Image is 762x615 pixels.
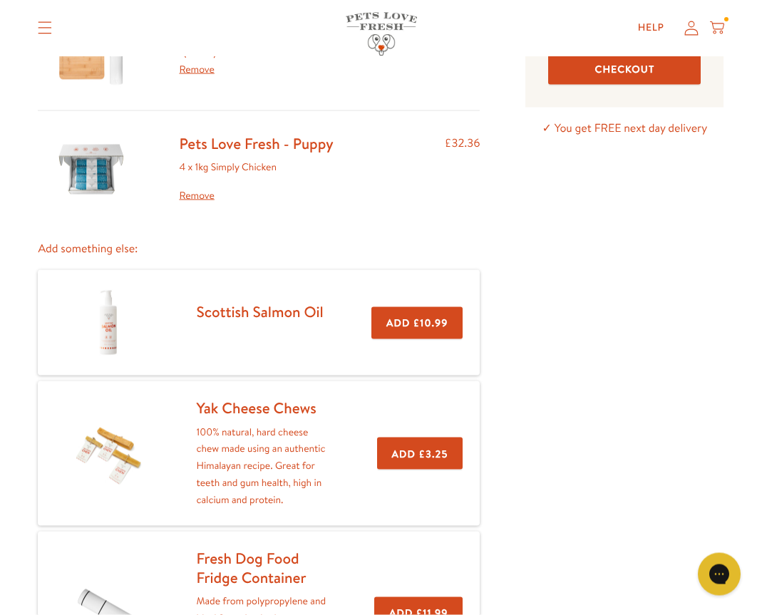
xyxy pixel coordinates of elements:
[26,11,63,46] summary: Translation missing: en.sections.header.menu
[73,287,144,358] img: Scottish Salmon Oil
[179,133,333,154] a: Pets Love Fresh - Puppy
[196,398,316,418] a: Yak Cheese Chews
[73,418,144,490] img: Yak Cheese Chews
[525,119,724,138] p: ✓ You get FREE next day delivery
[179,159,333,205] div: 4 x 1kg Simply Chicken
[38,239,480,259] p: Add something else:
[196,424,331,509] p: 100% natural, hard cheese chew made using an authentic Himalayan recipe. Great for teeth and gum ...
[627,14,676,43] a: Help
[377,438,463,470] button: Add £3.25
[371,307,463,339] button: Add £10.99
[445,134,480,205] div: £32.36
[179,187,333,205] a: Remove
[548,53,701,85] button: Checkout
[196,548,306,588] a: Fresh Dog Food Fridge Container
[179,62,214,76] a: Remove
[346,13,417,56] img: Pets Love Fresh
[691,548,748,601] iframe: Gorgias live chat messenger
[179,44,305,78] div: Quantity: 1
[196,301,323,322] a: Scottish Salmon Oil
